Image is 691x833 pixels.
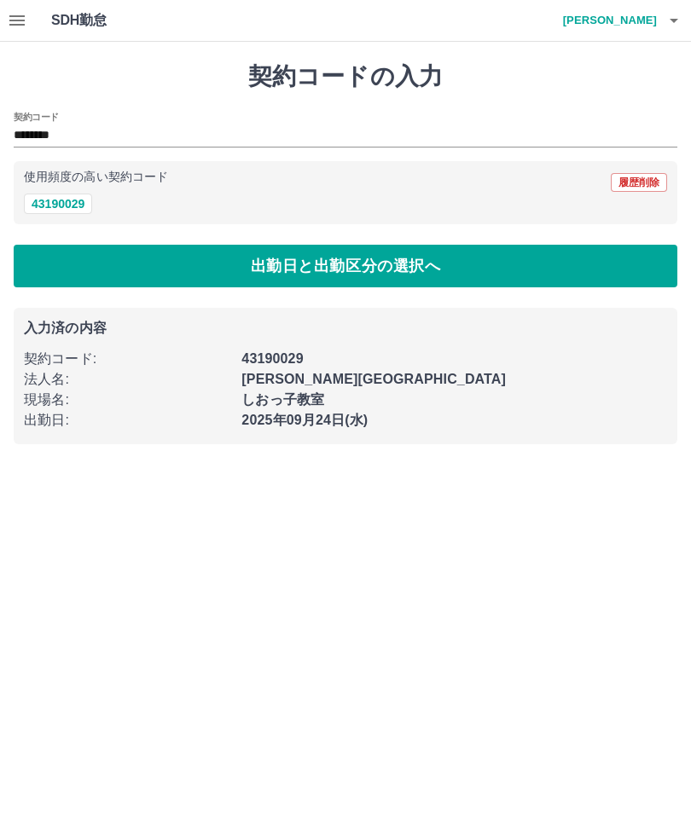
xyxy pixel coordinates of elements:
p: 出勤日 : [24,410,231,431]
b: [PERSON_NAME][GEOGRAPHIC_DATA] [241,372,506,386]
b: しおっ子教室 [241,392,324,407]
p: 契約コード : [24,349,231,369]
button: 履歴削除 [611,173,667,192]
b: 43190029 [241,351,303,366]
h1: 契約コードの入力 [14,62,677,91]
p: 入力済の内容 [24,321,667,335]
b: 2025年09月24日(水) [241,413,368,427]
button: 43190029 [24,194,92,214]
h2: 契約コード [14,110,59,124]
p: 使用頻度の高い契約コード [24,171,168,183]
p: 法人名 : [24,369,231,390]
p: 現場名 : [24,390,231,410]
button: 出勤日と出勤区分の選択へ [14,245,677,287]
